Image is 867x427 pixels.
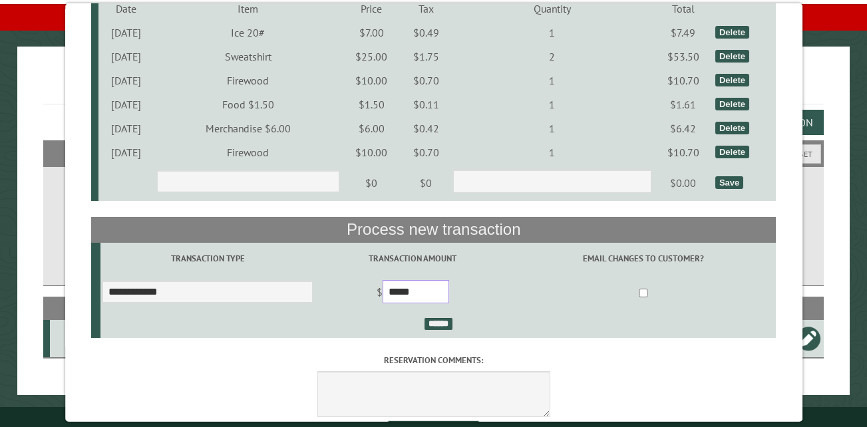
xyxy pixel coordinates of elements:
[653,116,713,140] td: $6.42
[401,140,451,164] td: $0.70
[401,21,451,45] td: $0.49
[341,21,401,45] td: $7.00
[315,275,510,312] td: $
[98,116,154,140] td: [DATE]
[91,217,776,242] th: Process new transaction
[91,354,776,366] label: Reservation comments:
[341,140,401,164] td: $10.00
[715,146,749,158] div: Delete
[55,332,162,345] div: CampStore
[341,92,401,116] td: $1.50
[715,74,749,86] div: Delete
[653,140,713,164] td: $10.70
[401,69,451,92] td: $0.70
[341,116,401,140] td: $6.00
[451,92,653,116] td: 1
[715,98,749,110] div: Delete
[98,45,154,69] td: [DATE]
[401,116,451,140] td: $0.42
[154,92,341,116] td: Food $1.50
[653,69,713,92] td: $10.70
[102,252,313,265] label: Transaction Type
[341,69,401,92] td: $10.00
[715,26,749,39] div: Delete
[451,116,653,140] td: 1
[50,297,164,320] th: Site
[154,140,341,164] td: Firewood
[341,45,401,69] td: $25.00
[98,21,154,45] td: [DATE]
[512,252,774,265] label: Email changes to customer?
[98,140,154,164] td: [DATE]
[715,122,749,134] div: Delete
[98,69,154,92] td: [DATE]
[43,68,824,104] h1: Reservations
[715,50,749,63] div: Delete
[401,164,451,202] td: $0
[653,21,713,45] td: $7.49
[154,116,341,140] td: Merchandise $6.00
[98,92,154,116] td: [DATE]
[341,164,401,202] td: $0
[715,176,743,189] div: Save
[653,164,713,202] td: $0.00
[154,45,341,69] td: Sweatshirt
[451,45,653,69] td: 2
[154,21,341,45] td: Ice 20#
[653,92,713,116] td: $1.61
[401,92,451,116] td: $0.11
[451,69,653,92] td: 1
[401,45,451,69] td: $1.75
[451,21,653,45] td: 1
[154,69,341,92] td: Firewood
[653,45,713,69] td: $53.50
[317,252,508,265] label: Transaction Amount
[43,140,824,166] h2: Filters
[451,140,653,164] td: 1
